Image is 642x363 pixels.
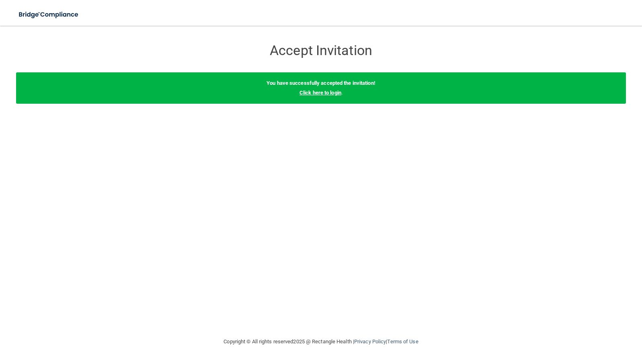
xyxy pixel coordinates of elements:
[354,338,386,345] a: Privacy Policy
[267,80,375,86] b: You have successfully accepted the invitation!
[299,90,341,96] a: Click here to login
[174,43,468,58] h3: Accept Invitation
[16,72,626,104] div: .
[174,329,468,355] div: Copyright © All rights reserved 2025 @ Rectangle Health | |
[12,6,86,23] img: bridge_compliance_login_screen.278c3ca4.svg
[387,338,418,345] a: Terms of Use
